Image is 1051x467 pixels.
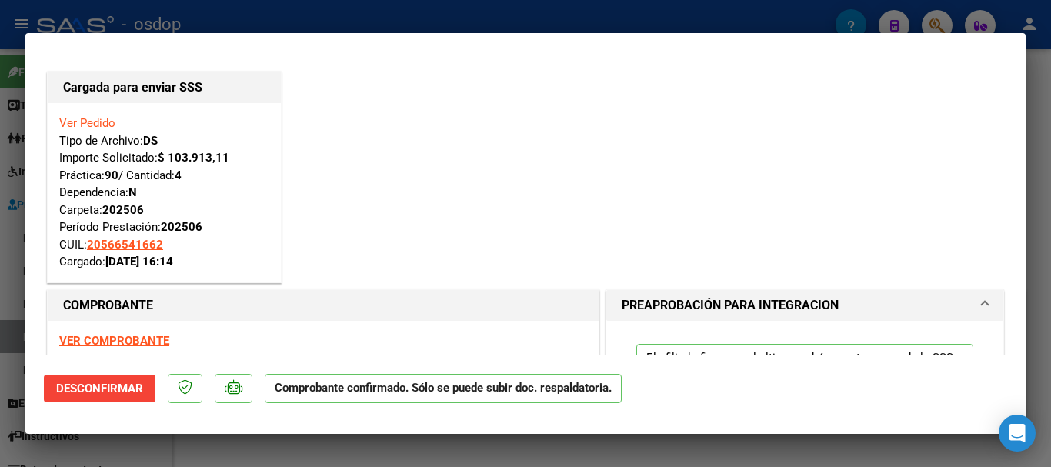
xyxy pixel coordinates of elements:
[105,255,173,269] strong: [DATE] 16:14
[56,382,143,395] span: Desconfirmar
[265,374,622,404] p: Comprobante confirmado. Sólo se puede subir doc. respaldatoria.
[606,290,1003,321] mat-expansion-panel-header: PREAPROBACIÓN PARA INTEGRACION
[175,168,182,182] strong: 4
[636,344,973,402] p: El afiliado figura en el ultimo padrón que tenemos de la SSS de
[158,151,229,165] strong: $ 103.913,11
[622,296,839,315] h1: PREAPROBACIÓN PARA INTEGRACION
[87,238,163,252] span: 20566541662
[143,134,158,148] strong: DS
[105,168,118,182] strong: 90
[59,115,269,271] div: Tipo de Archivo: Importe Solicitado: Práctica: / Cantidad: Dependencia: Carpeta: Período Prestaci...
[59,334,169,348] a: VER COMPROBANTE
[63,78,265,97] h1: Cargada para enviar SSS
[102,203,144,217] strong: 202506
[128,185,137,199] strong: N
[999,415,1036,452] div: Open Intercom Messenger
[161,220,202,234] strong: 202506
[59,116,115,130] a: Ver Pedido
[63,298,153,312] strong: COMPROBANTE
[44,375,155,402] button: Desconfirmar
